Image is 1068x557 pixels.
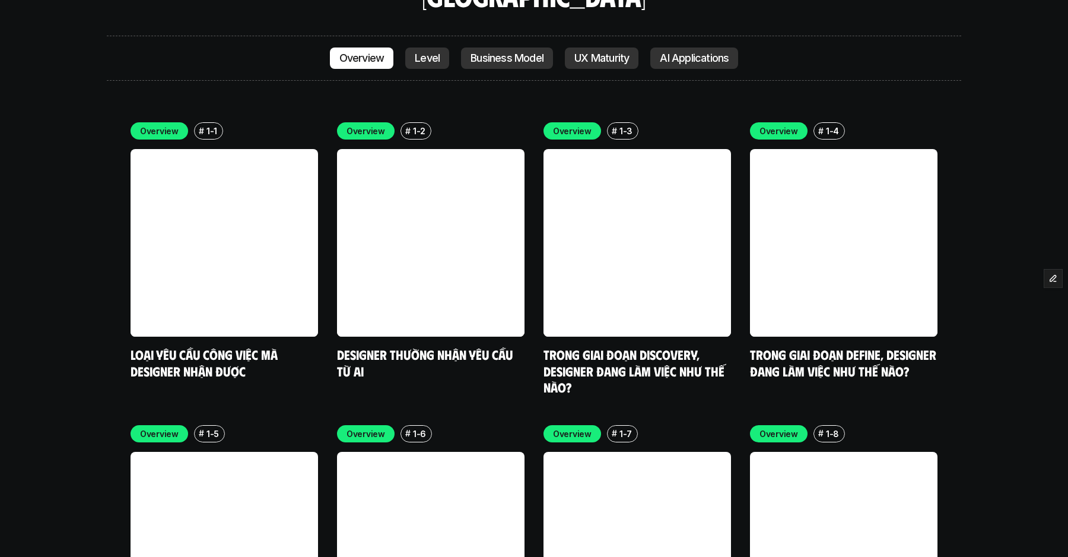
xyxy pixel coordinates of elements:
[140,428,179,440] p: Overview
[574,52,629,64] p: UX Maturity
[199,429,204,438] h6: #
[826,125,839,137] p: 1-4
[347,125,385,137] p: Overview
[199,126,204,135] h6: #
[131,346,281,379] a: Loại yêu cầu công việc mà designer nhận được
[759,125,798,137] p: Overview
[471,52,543,64] p: Business Model
[405,48,449,69] a: Level
[461,48,553,69] a: Business Model
[339,52,384,64] p: Overview
[619,428,632,440] p: 1-7
[337,346,516,379] a: Designer thường nhận yêu cầu từ ai
[206,428,219,440] p: 1-5
[818,429,824,438] h6: #
[415,52,440,64] p: Level
[565,48,638,69] a: UX Maturity
[413,125,425,137] p: 1-2
[759,428,798,440] p: Overview
[750,346,939,379] a: Trong giai đoạn Define, designer đang làm việc như thế nào?
[619,125,632,137] p: 1-3
[660,52,729,64] p: AI Applications
[553,125,592,137] p: Overview
[347,428,385,440] p: Overview
[553,428,592,440] p: Overview
[612,126,617,135] h6: #
[1044,270,1062,287] button: Edit Framer Content
[413,428,426,440] p: 1-6
[140,125,179,137] p: Overview
[330,48,394,69] a: Overview
[543,346,727,395] a: Trong giai đoạn Discovery, designer đang làm việc như thế nào?
[826,428,839,440] p: 1-8
[206,125,217,137] p: 1-1
[612,429,617,438] h6: #
[818,126,824,135] h6: #
[405,429,411,438] h6: #
[650,48,738,69] a: AI Applications
[405,126,411,135] h6: #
